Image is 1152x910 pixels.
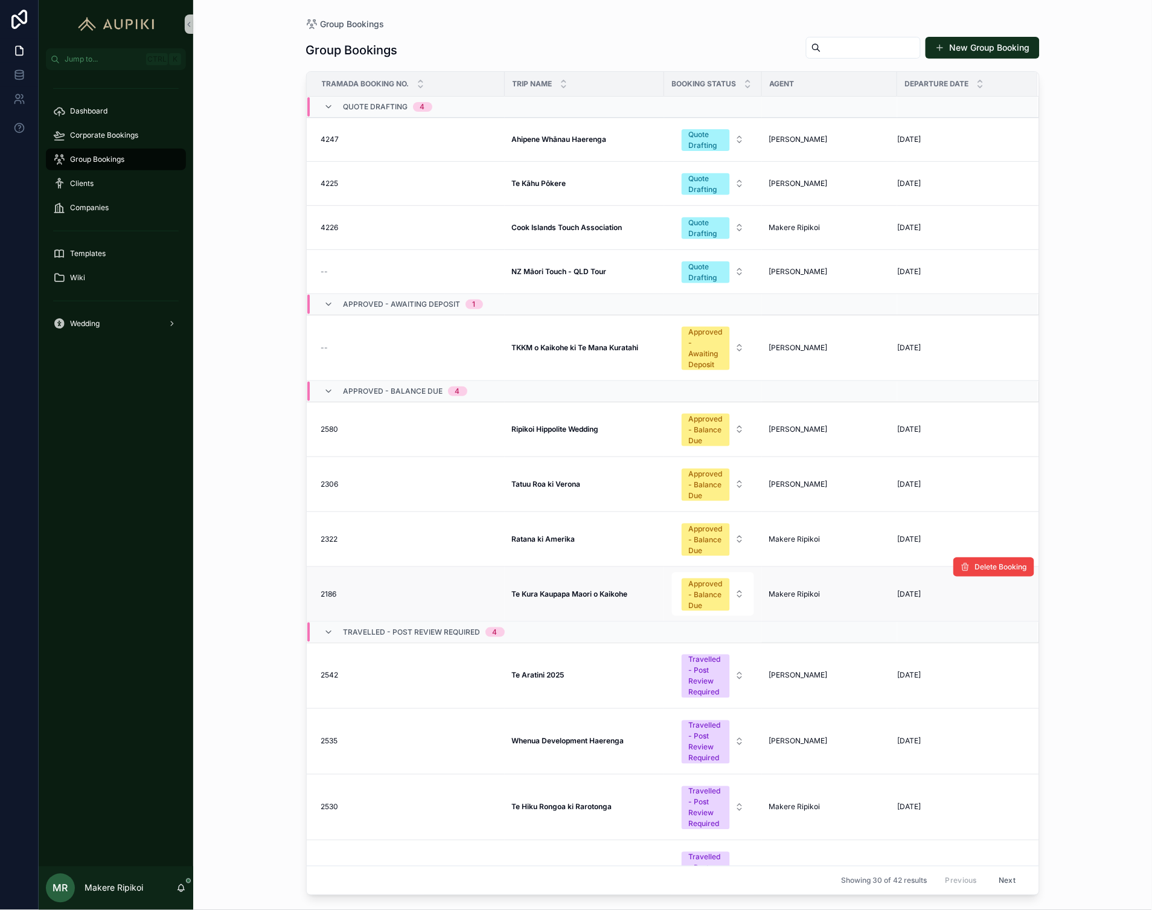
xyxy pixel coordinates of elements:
[671,648,755,703] a: Select Button
[769,737,890,746] a: [PERSON_NAME]
[344,102,408,112] span: Quote Drafting
[321,671,339,681] span: 2542
[769,343,828,353] span: [PERSON_NAME]
[769,479,890,489] a: [PERSON_NAME]
[898,534,1023,544] a: [DATE]
[65,54,141,64] span: Jump to...
[671,572,755,617] a: Select Button
[473,300,476,309] div: 1
[321,803,339,812] span: 2530
[70,203,109,213] span: Companies
[975,562,1027,572] span: Delete Booking
[672,79,737,89] span: Booking Status
[672,517,754,561] button: Select Button
[689,786,723,830] div: Travelled - Post Review Required
[512,267,657,277] a: NZ Māori Touch - QLD Tour
[512,803,612,812] strong: Te Hiku Rongoa ki Rarotonga
[842,876,927,886] span: Showing 30 of 42 results
[769,671,890,681] a: [PERSON_NAME]
[46,124,186,146] a: Corporate Bookings
[769,425,890,434] a: [PERSON_NAME]
[672,572,754,616] button: Select Button
[898,179,921,188] span: [DATE]
[769,589,821,599] span: Makere Ripikoi
[53,881,68,896] span: MR
[512,179,566,188] strong: Te Kāhu Pōkere
[898,803,1023,812] a: [DATE]
[898,425,1023,434] a: [DATE]
[85,882,143,894] p: Makere Ripikoi
[953,557,1034,577] button: Delete Booking
[70,130,138,140] span: Corporate Bookings
[898,671,1023,681] a: [DATE]
[321,425,498,434] a: 2580
[898,343,1023,353] a: [DATE]
[72,14,160,34] img: App logo
[321,267,498,277] a: --
[344,300,461,309] span: Approved - Awaiting Deposit
[493,627,498,637] div: 4
[321,343,328,353] span: --
[321,803,498,812] a: 2530
[512,803,657,812] a: Te Hiku Rongoa ki Rarotonga
[321,135,498,144] a: 4247
[671,462,755,507] a: Select Button
[769,267,828,277] span: [PERSON_NAME]
[898,135,921,144] span: [DATE]
[146,53,168,65] span: Ctrl
[321,737,338,746] span: 2535
[671,845,755,901] a: Select Button
[672,408,754,451] button: Select Button
[512,267,607,276] strong: NZ Māori Touch - QLD Tour
[70,155,124,164] span: Group Bookings
[769,589,890,599] a: Makere Ripikoi
[512,135,657,144] a: Ahipene Whānau Haerenga
[46,48,186,70] button: Jump to...CtrlK
[306,42,398,59] h1: Group Bookings
[512,589,628,598] strong: Te Kura Kaupapa Maori o Kaikohe
[671,407,755,452] a: Select Button
[898,267,921,277] span: [DATE]
[321,179,339,188] span: 4225
[321,589,498,599] a: 2186
[512,223,622,232] strong: Cook Islands Touch Association
[512,737,657,746] a: Whenua Development Haerenga
[898,479,921,489] span: [DATE]
[898,223,1023,232] a: [DATE]
[46,173,186,194] a: Clients
[926,37,1040,59] button: New Group Booking
[512,534,657,544] a: Ratana ki Amerika
[455,386,460,396] div: 4
[769,135,828,144] span: [PERSON_NAME]
[689,852,723,896] div: Travelled - Post Review Required
[769,671,828,681] span: [PERSON_NAME]
[512,479,657,489] a: Tatuu Roa ki Verona
[306,18,385,30] a: Group Bookings
[689,129,723,151] div: Quote Drafting
[770,79,795,89] span: Agent
[689,327,723,370] div: Approved - Awaiting Deposit
[671,320,755,376] a: Select Button
[769,223,890,232] a: Makere Ripikoi
[321,223,498,232] a: 4226
[46,197,186,219] a: Companies
[512,671,657,681] a: Te Aratini 2025
[898,534,921,544] span: [DATE]
[898,479,1023,489] a: [DATE]
[512,179,657,188] a: Te Kāhu Pōkere
[70,319,100,328] span: Wedding
[990,871,1024,890] button: Next
[672,321,754,375] button: Select Button
[689,720,723,764] div: Travelled - Post Review Required
[689,414,723,446] div: Approved - Balance Due
[672,123,754,156] button: Select Button
[898,737,921,746] span: [DATE]
[898,267,1023,277] a: [DATE]
[769,267,890,277] a: [PERSON_NAME]
[46,100,186,122] a: Dashboard
[512,479,581,489] strong: Tatuu Roa ki Verona
[769,534,821,544] span: Makere Ripikoi
[321,534,338,544] span: 2322
[898,425,921,434] span: [DATE]
[672,714,754,769] button: Select Button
